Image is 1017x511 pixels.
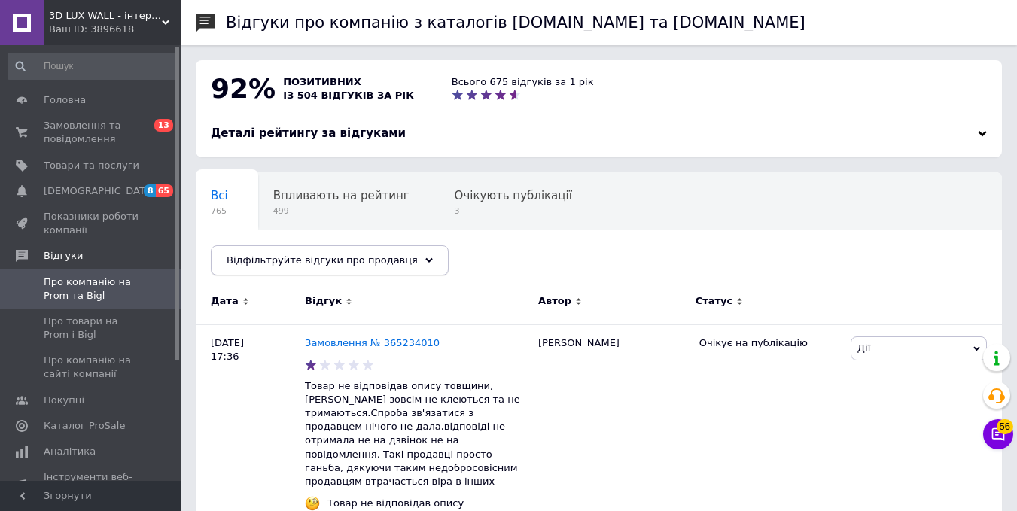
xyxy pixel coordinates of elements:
[283,76,361,87] span: позитивних
[455,205,572,217] span: 3
[273,205,410,217] span: 499
[983,419,1013,449] button: Чат з покупцем56
[44,354,139,381] span: Про компанію на сайті компанії
[44,315,139,342] span: Про товари на Prom і Bigl
[699,336,839,350] div: Очікує на публікацію
[455,189,572,202] span: Очікують публікації
[538,294,571,308] span: Автор
[305,294,342,308] span: Відгук
[196,230,394,287] div: Опубліковані без коментаря
[44,159,139,172] span: Товари та послуги
[227,254,418,266] span: Відфільтруйте відгуки про продавця
[44,275,139,303] span: Про компанію на Prom та Bigl
[211,73,276,104] span: 92%
[154,119,173,132] span: 13
[44,184,155,198] span: [DEMOGRAPHIC_DATA]
[44,394,84,407] span: Покупці
[211,189,228,202] span: Всі
[211,126,987,141] div: Деталі рейтингу за відгуками
[44,210,139,237] span: Показники роботи компанії
[44,445,96,458] span: Аналітика
[324,497,467,510] div: Товар не відповідав опису
[44,419,125,433] span: Каталог ProSale
[49,9,162,23] span: 3D LUX WALL - інтернет-магазин декору для дому
[44,119,139,146] span: Замовлення та повідомлення
[49,23,181,36] div: Ваш ID: 3896618
[305,379,531,489] p: Товар не відповідав опису товщини,[PERSON_NAME] зовсім не клеються та не тримаються.Спроба зв'яза...
[44,470,139,497] span: Інструменти веб-майстра та SEO
[997,419,1013,434] span: 56
[305,337,440,348] a: Замовлення № 365234010
[696,294,733,308] span: Статус
[226,14,805,32] h1: Відгуки про компанію з каталогів [DOMAIN_NAME] та [DOMAIN_NAME]
[273,189,410,202] span: Впливають на рейтинг
[144,184,156,197] span: 8
[283,90,414,101] span: із 504 відгуків за рік
[211,126,406,140] span: Деталі рейтингу за відгуками
[211,246,364,260] span: Опубліковані без комен...
[156,184,173,197] span: 65
[857,342,870,354] span: Дії
[452,75,594,89] div: Всього 675 відгуків за 1 рік
[211,294,239,308] span: Дата
[8,53,178,80] input: Пошук
[44,93,86,107] span: Головна
[211,205,228,217] span: 765
[305,496,320,511] img: :face_with_monocle:
[44,249,83,263] span: Відгуки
